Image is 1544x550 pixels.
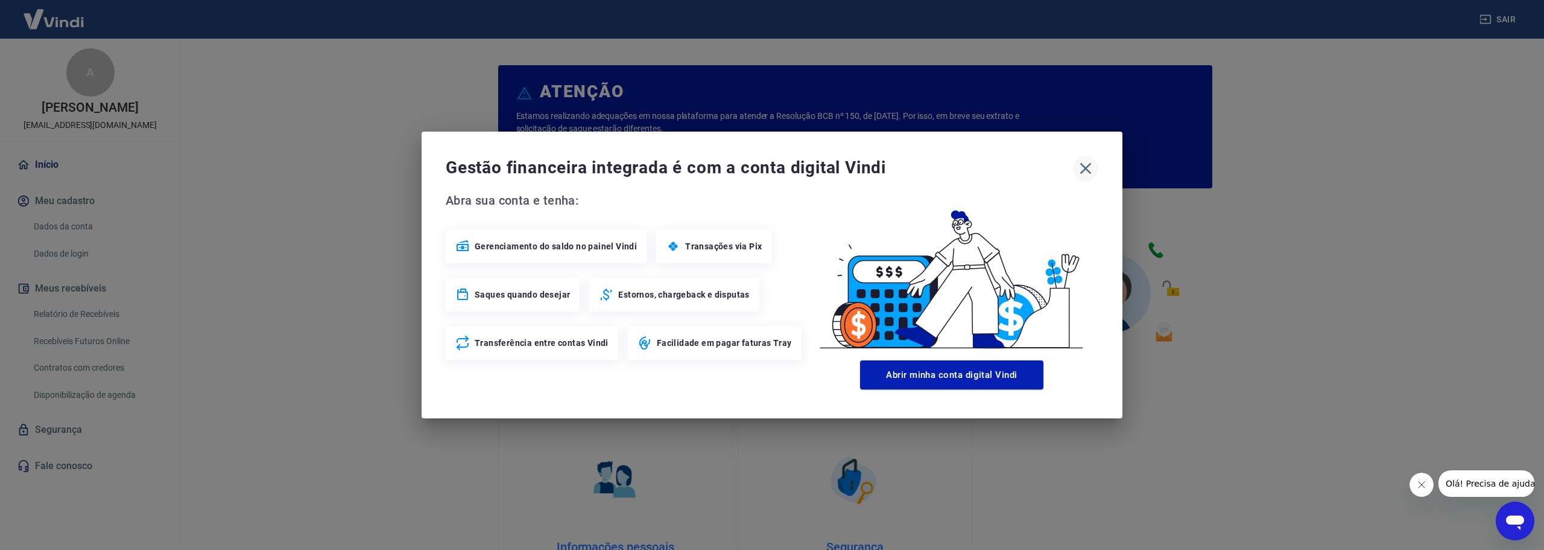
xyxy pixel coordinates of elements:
[860,360,1043,389] button: Abrir minha conta digital Vindi
[1496,502,1534,540] iframe: Botão para abrir a janela de mensagens
[475,240,637,252] span: Gerenciamento do saldo no painel Vindi
[657,337,792,349] span: Facilidade em pagar faturas Tray
[805,191,1098,356] img: Good Billing
[475,337,609,349] span: Transferência entre contas Vindi
[1410,473,1434,497] iframe: Fechar mensagem
[7,8,101,18] span: Olá! Precisa de ajuda?
[618,289,749,301] span: Estornos, chargeback e disputas
[475,289,570,301] span: Saques quando desejar
[1438,470,1534,497] iframe: Mensagem da empresa
[446,156,1073,180] span: Gestão financeira integrada é com a conta digital Vindi
[446,191,805,210] span: Abra sua conta e tenha:
[685,240,762,252] span: Transações via Pix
